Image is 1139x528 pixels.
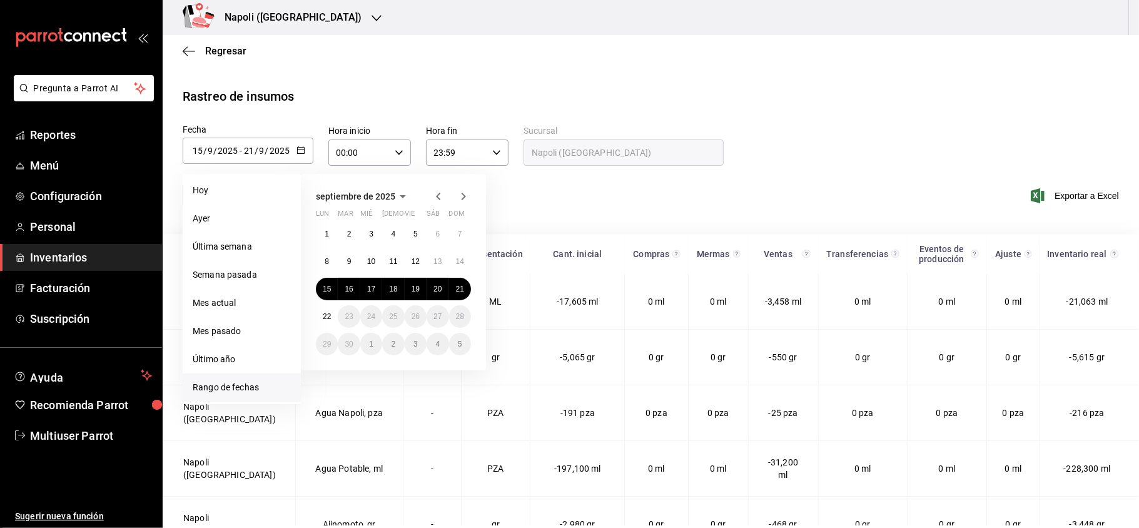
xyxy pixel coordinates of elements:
span: 0 gr [1006,352,1021,362]
span: -228,300 ml [1064,464,1111,474]
span: 0 ml [648,297,665,307]
span: Personal [30,218,152,235]
div: Rastreo de insumos [183,87,294,106]
abbr: 10 de septiembre de 2025 [367,257,375,266]
span: Ayuda [30,368,136,383]
button: 28 de septiembre de 2025 [449,305,471,328]
td: - [403,385,462,441]
svg: Total de presentación del insumo utilizado en eventos de producción en el rango de fechas selecci... [971,249,979,259]
span: -5,615 gr [1070,352,1105,362]
abbr: 17 de septiembre de 2025 [367,285,375,293]
abbr: 3 de octubre de 2025 [413,340,418,348]
div: Ventas [756,249,801,259]
span: -3,458 ml [765,297,801,307]
span: -191 pza [560,408,595,418]
span: Exportar a Excel [1033,188,1119,203]
td: Napoli ([GEOGRAPHIC_DATA]) [163,330,296,385]
svg: Total de presentación del insumo comprado en el rango de fechas seleccionado. [672,249,681,259]
span: 0 ml [939,297,956,307]
span: -25 pza [769,408,798,418]
div: Ajuste [994,249,1023,259]
abbr: 4 de octubre de 2025 [435,340,440,348]
li: Ayer [183,205,301,233]
td: Agua Potable, ml [295,441,403,497]
span: - [240,146,242,156]
span: Pregunta a Parrot AI [34,82,134,95]
span: 0 pza [936,408,958,418]
li: Última semana [183,233,301,261]
abbr: 30 de septiembre de 2025 [345,340,353,348]
button: 2 de octubre de 2025 [382,333,404,355]
abbr: jueves [382,210,456,223]
button: 21 de septiembre de 2025 [449,278,471,300]
span: Fecha [183,124,207,135]
button: 3 de octubre de 2025 [405,333,427,355]
button: 19 de septiembre de 2025 [405,278,427,300]
span: Regresar [205,45,246,57]
abbr: 20 de septiembre de 2025 [433,285,442,293]
abbr: 1 de octubre de 2025 [369,340,373,348]
button: septiembre de 2025 [316,189,410,204]
span: -5,065 gr [560,352,595,362]
label: Hora fin [426,127,509,136]
label: Sucursal [524,127,724,136]
abbr: 6 de septiembre de 2025 [435,230,440,238]
span: 0 gr [939,352,955,362]
td: PZA [461,441,530,497]
span: -31,200 ml [768,457,798,480]
input: Month [207,146,213,156]
abbr: 16 de septiembre de 2025 [345,285,353,293]
li: Hoy [183,176,301,205]
abbr: 25 de septiembre de 2025 [389,312,397,321]
span: 0 ml [710,464,727,474]
li: Semana pasada [183,261,301,289]
abbr: 5 de octubre de 2025 [458,340,462,348]
abbr: 4 de septiembre de 2025 [392,230,396,238]
span: Menú [30,157,152,174]
span: 0 ml [854,464,871,474]
td: Napoli ([GEOGRAPHIC_DATA]) [163,441,296,497]
svg: Cantidad registrada mediante Ajuste manual y conteos en el rango de fechas seleccionado. [1025,249,1032,259]
abbr: 8 de septiembre de 2025 [325,257,329,266]
abbr: 23 de septiembre de 2025 [345,312,353,321]
button: 13 de septiembre de 2025 [427,250,448,273]
div: Compras [632,249,671,259]
span: -21,063 ml [1066,297,1108,307]
button: 15 de septiembre de 2025 [316,278,338,300]
li: Mes pasado [183,317,301,345]
abbr: 15 de septiembre de 2025 [323,285,331,293]
button: 11 de septiembre de 2025 [382,250,404,273]
span: -216 pza [1070,408,1104,418]
button: 30 de septiembre de 2025 [338,333,360,355]
span: 0 pza [707,408,729,418]
abbr: 22 de septiembre de 2025 [323,312,331,321]
input: Month [259,146,265,156]
button: 24 de septiembre de 2025 [360,305,382,328]
button: 1 de septiembre de 2025 [316,223,338,245]
abbr: 11 de septiembre de 2025 [389,257,397,266]
span: 0 ml [1005,297,1022,307]
abbr: 28 de septiembre de 2025 [456,312,464,321]
svg: Total de presentación del insumo mermado en el rango de fechas seleccionado. [733,249,741,259]
span: 0 pza [1003,408,1025,418]
span: Reportes [30,126,152,143]
span: Multiuser Parrot [30,427,152,444]
td: Agua Napoli, pza [295,385,403,441]
button: 12 de septiembre de 2025 [405,250,427,273]
button: 1 de octubre de 2025 [360,333,382,355]
button: 23 de septiembre de 2025 [338,305,360,328]
span: 0 ml [854,297,871,307]
button: 22 de septiembre de 2025 [316,305,338,328]
button: 25 de septiembre de 2025 [382,305,404,328]
button: 27 de septiembre de 2025 [427,305,448,328]
abbr: 5 de septiembre de 2025 [413,230,418,238]
span: -550 gr [769,352,797,362]
td: Napoli ([GEOGRAPHIC_DATA]) [163,274,296,330]
button: 8 de septiembre de 2025 [316,250,338,273]
button: 26 de septiembre de 2025 [405,305,427,328]
button: Regresar [183,45,246,57]
span: Sugerir nueva función [15,510,152,523]
span: 0 ml [1005,464,1022,474]
abbr: 3 de septiembre de 2025 [369,230,373,238]
span: Inventarios [30,249,152,266]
